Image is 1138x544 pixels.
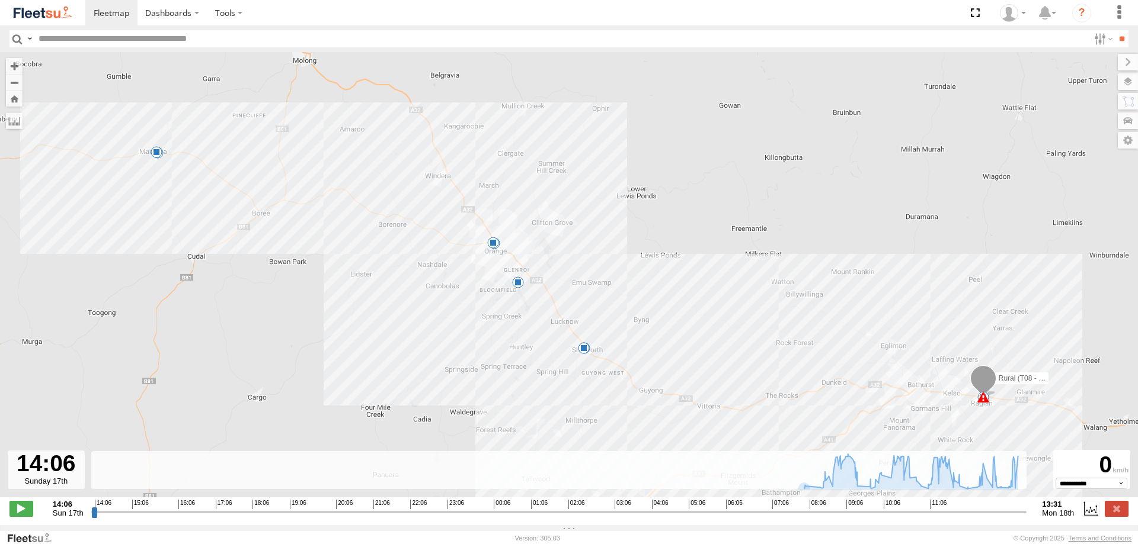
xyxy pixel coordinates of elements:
strong: 14:06 [53,500,84,508]
div: 0 [1055,452,1129,478]
label: Search Filter Options [1089,30,1115,47]
span: 05:06 [689,500,705,509]
label: Play/Stop [9,501,33,516]
span: 21:06 [373,500,390,509]
span: 16:06 [178,500,195,509]
a: Visit our Website [7,532,61,544]
button: Zoom out [6,74,23,91]
a: Terms and Conditions [1069,535,1131,542]
div: © Copyright 2025 - [1014,535,1131,542]
span: 02:06 [568,500,585,509]
label: Search Query [25,30,34,47]
span: 09:06 [846,500,863,509]
span: 22:06 [410,500,427,509]
span: 10:06 [884,500,900,509]
span: 04:06 [652,500,669,509]
label: Close [1105,501,1129,516]
span: Rural (T08 - [PERSON_NAME]) [999,374,1099,382]
button: Zoom in [6,58,23,74]
div: Version: 305.03 [515,535,560,542]
i: ? [1072,4,1091,22]
span: 01:06 [531,500,548,509]
label: Measure [6,112,23,129]
span: Mon 18th Aug 2025 [1042,508,1074,517]
span: 15:06 [132,500,149,509]
span: 18:06 [252,500,269,509]
span: 03:06 [615,500,631,509]
div: 8 [512,276,524,288]
button: Zoom Home [6,91,23,107]
span: 11:06 [930,500,947,509]
span: 17:06 [216,500,232,509]
label: Map Settings [1118,132,1138,149]
span: 23:06 [447,500,464,509]
span: 07:06 [772,500,789,509]
img: fleetsu-logo-horizontal.svg [12,5,73,21]
span: 20:06 [336,500,353,509]
span: 08:06 [810,500,826,509]
span: 00:06 [494,500,510,509]
span: 06:06 [726,500,743,509]
div: Ken Manners [996,4,1030,22]
span: 14:06 [95,500,111,509]
span: 19:06 [290,500,306,509]
span: Sun 17th Aug 2025 [53,508,84,517]
strong: 13:31 [1042,500,1074,508]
